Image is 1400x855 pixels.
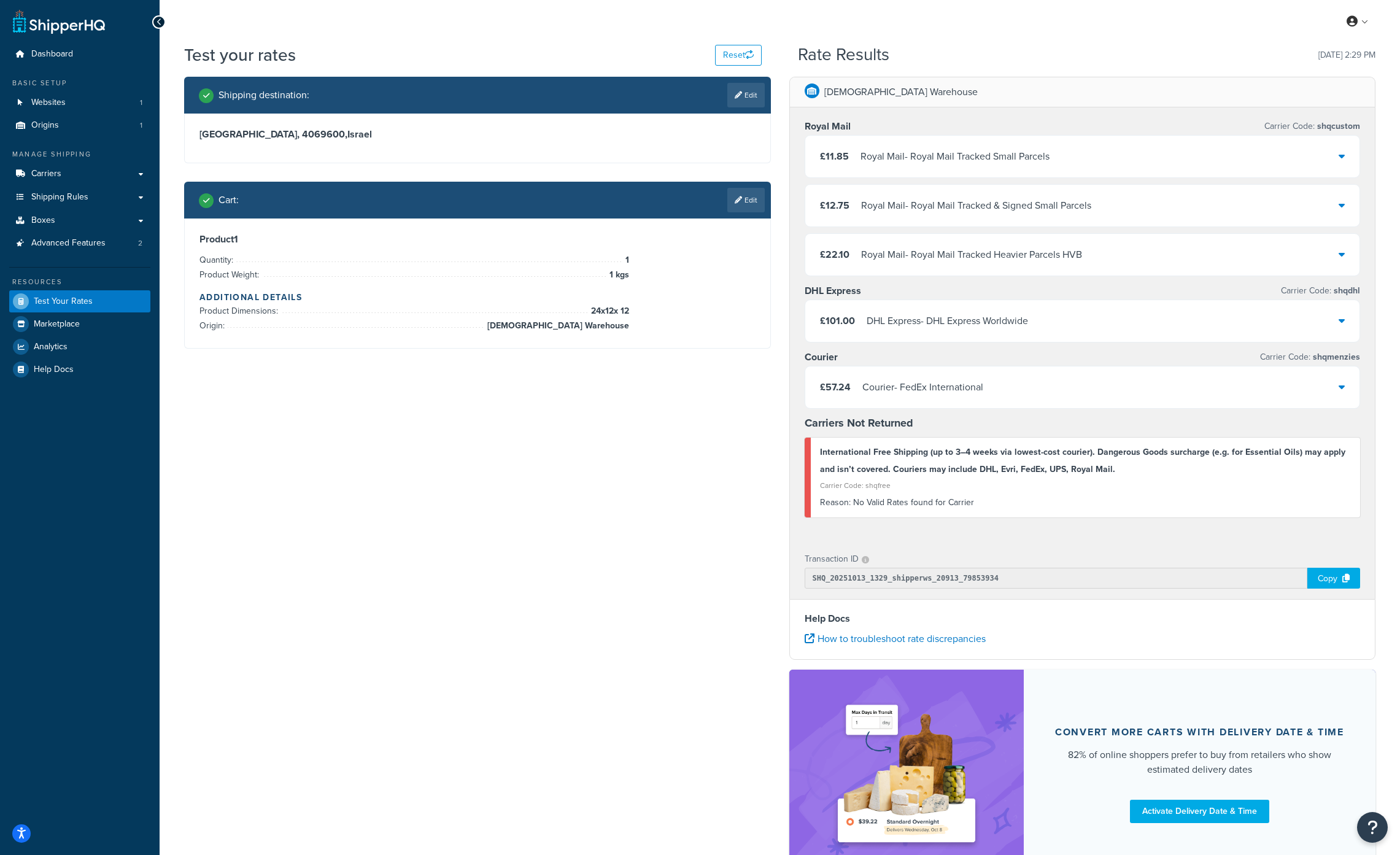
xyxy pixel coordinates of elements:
[820,149,849,163] span: £11.85
[9,186,150,209] a: Shipping Rules
[199,304,281,317] span: Product Dimensions:
[820,380,851,394] span: £57.24
[861,197,1091,214] div: Royal Mail - Royal Mail Tracked & Signed Small Parcels
[798,45,889,64] h2: Rate Results
[31,120,59,131] span: Origins
[805,120,851,133] h3: Royal Mail
[138,238,142,249] span: 2
[805,351,838,363] h3: Courier
[1307,568,1360,589] div: Copy
[1053,748,1346,777] div: 82% of online shoppers prefer to buy from retailers who show estimated delivery dates
[219,90,309,101] h2: Shipping destination :
[199,291,756,304] h4: Additional Details
[199,253,236,266] span: Quantity:
[9,91,150,114] a: Websites1
[31,49,73,60] span: Dashboard
[1055,726,1344,738] div: Convert more carts with delivery date & time
[140,120,142,131] span: 1
[588,304,629,319] span: 24 x 12 x 12
[199,319,228,332] span: Origin:
[199,233,756,246] h3: Product 1
[727,188,765,212] a: Edit
[9,114,150,137] a: Origins1
[9,232,150,255] li: Advanced Features
[1331,284,1360,297] span: shqdhl
[727,83,765,107] a: Edit
[820,444,1352,478] div: International Free Shipping (up to 3–4 weeks via lowest-cost courier). Dangerous Goods surcharge ...
[805,285,861,297] h3: DHL Express
[861,246,1082,263] div: Royal Mail - Royal Mail Tracked Heavier Parcels HVB
[9,114,150,137] li: Origins
[862,379,983,396] div: Courier - FedEx International
[9,91,150,114] li: Websites
[820,247,849,261] span: £22.10
[484,319,629,333] span: [DEMOGRAPHIC_DATA] Warehouse
[9,78,150,88] div: Basic Setup
[9,43,150,66] a: Dashboard
[1357,812,1388,843] button: Open Resource Center
[34,365,74,375] span: Help Docs
[805,632,986,646] a: How to troubleshoot rate discrepancies
[9,232,150,255] a: Advanced Features2
[820,477,1352,494] div: Carrier Code: shqfree
[31,215,55,226] span: Boxes
[1264,118,1360,135] p: Carrier Code:
[31,192,88,203] span: Shipping Rules
[9,336,150,358] a: Analytics
[1310,350,1360,363] span: shqmenzies
[9,277,150,287] div: Resources
[805,611,1361,626] h4: Help Docs
[199,128,756,141] h3: [GEOGRAPHIC_DATA], 4069600 , Israel
[140,98,142,108] span: 1
[31,169,61,179] span: Carriers
[1315,120,1360,133] span: shqcustom
[184,43,296,67] h1: Test your rates
[199,268,262,281] span: Product Weight:
[34,342,68,352] span: Analytics
[606,268,629,282] span: 1 kgs
[1130,800,1269,823] a: Activate Delivery Date & Time
[9,290,150,312] a: Test Your Rates
[31,98,66,108] span: Websites
[867,312,1028,330] div: DHL Express - DHL Express Worldwide
[31,238,106,249] span: Advanced Features
[820,496,851,509] span: Reason:
[715,45,762,66] button: Reset
[219,195,239,206] h2: Cart :
[9,149,150,160] div: Manage Shipping
[824,83,978,101] p: [DEMOGRAPHIC_DATA] Warehouse
[805,551,859,568] p: Transaction ID
[820,198,849,212] span: £12.75
[820,314,855,328] span: £101.00
[1260,349,1360,366] p: Carrier Code:
[622,253,629,268] span: 1
[805,415,913,431] strong: Carriers Not Returned
[860,148,1050,165] div: Royal Mail - Royal Mail Tracked Small Parcels
[34,319,80,330] span: Marketplace
[9,163,150,185] a: Carriers
[1318,47,1375,64] p: [DATE] 2:29 PM
[820,494,1352,511] div: No Valid Rates found for Carrier
[9,358,150,381] a: Help Docs
[1281,282,1360,300] p: Carrier Code:
[34,296,93,307] span: Test Your Rates
[9,209,150,232] a: Boxes
[9,313,150,335] a: Marketplace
